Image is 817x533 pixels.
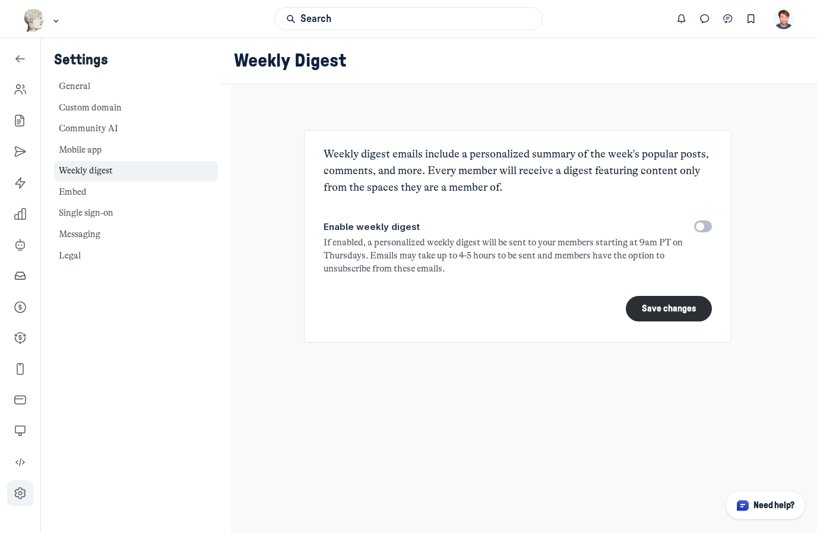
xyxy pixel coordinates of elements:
[234,50,791,72] h1: Weekly Digest
[54,97,218,118] a: Custom domain
[54,225,218,245] a: Messaging
[324,236,684,275] div: If enabled, a personalized weekly digest will be sent to your members starting at 9am PT on Thurs...
[726,491,805,520] button: Circle support widget
[54,140,218,160] a: Mobile app
[693,7,717,30] button: Direct messages
[23,8,62,33] button: Museums as Progress logo
[774,8,794,29] button: User menu options
[670,7,693,30] button: Notifications
[753,499,794,512] p: Need help?
[717,7,740,30] button: Chat threads
[324,146,712,195] div: Weekly digest emails include a personalized summary of the week's popular posts, comments, and mo...
[739,7,762,30] button: Bookmarks
[626,296,712,321] button: Save changes
[218,38,817,84] header: Page Header
[54,182,218,203] a: Embed
[23,9,45,32] img: Museums as Progress logo
[54,51,218,69] h5: Settings
[54,119,218,140] a: Community AI
[54,161,218,182] a: Weekly digest
[324,220,420,234] span: Enable weekly digest
[230,84,805,374] main: Main Content
[54,203,218,224] a: Single sign-on
[54,245,218,266] a: Legal
[274,7,542,30] button: Search
[54,77,218,97] a: General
